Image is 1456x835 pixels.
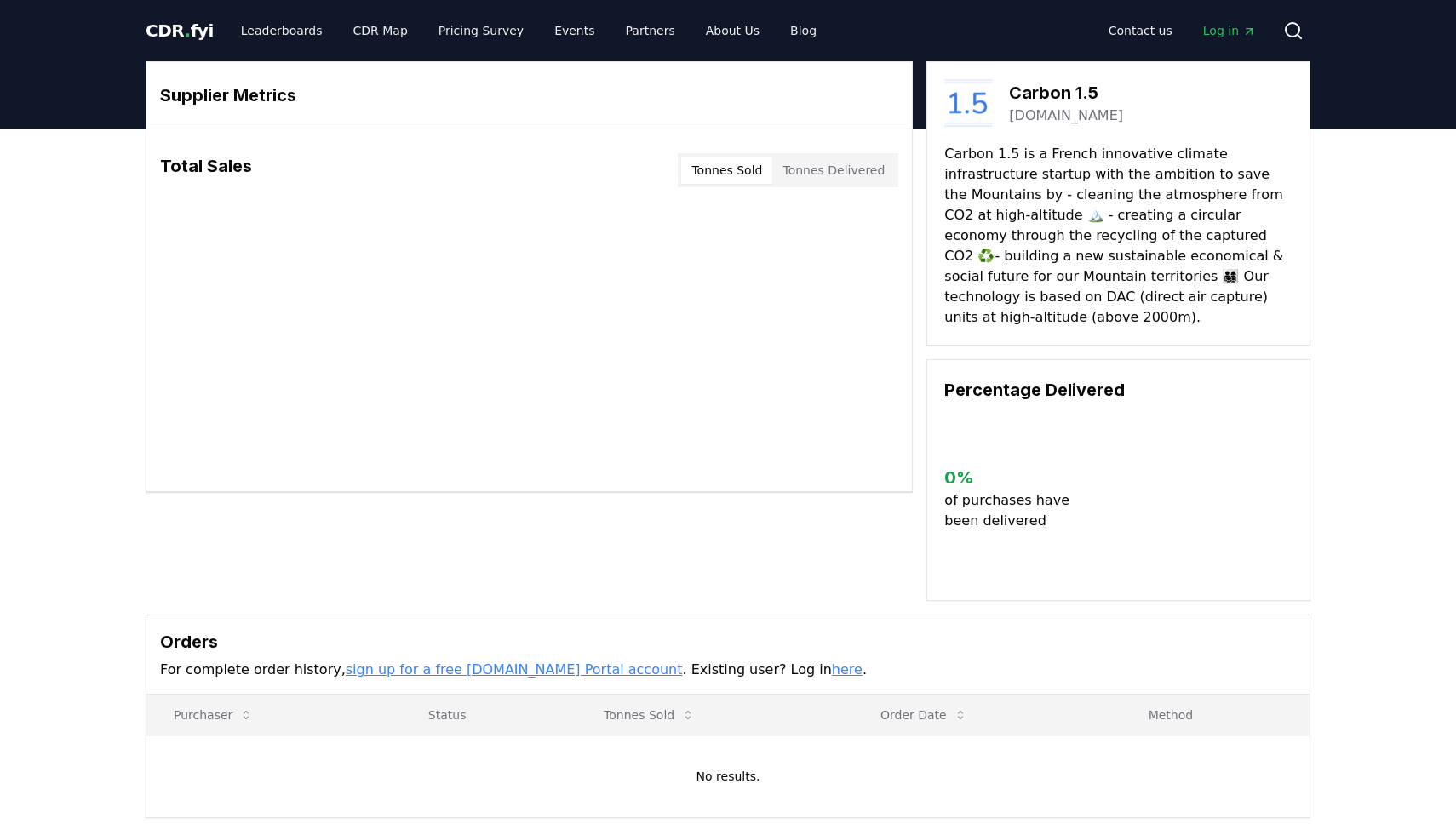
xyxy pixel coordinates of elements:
[160,698,267,732] button: Purchaser
[612,15,689,46] a: Partners
[1189,15,1270,46] a: Log in
[944,465,1083,490] h3: 0 %
[227,15,336,46] a: Leaderboards
[146,19,214,43] a: CDR.fyi
[1095,15,1270,46] nav: Main
[541,15,608,46] a: Events
[590,698,708,732] button: Tonnes Sold
[146,20,214,41] span: CDR fyi
[944,490,1083,531] p: of purchases have been delivered
[185,20,191,41] span: .
[944,377,1293,403] h3: Percentage Delivered
[944,79,992,127] img: Carbon 1.5-logo
[692,15,773,46] a: About Us
[160,83,898,108] h3: Supplier Metrics
[340,15,421,46] a: CDR Map
[1203,22,1256,39] span: Log in
[777,15,830,46] a: Blog
[1009,106,1123,126] a: [DOMAIN_NAME]
[867,698,981,732] button: Order Date
[425,15,537,46] a: Pricing Survey
[146,735,1310,817] td: No results.
[160,660,1296,680] p: For complete order history, . Existing user? Log in .
[227,15,830,46] nav: Main
[832,661,863,678] a: here
[160,153,252,187] h3: Total Sales
[160,629,1296,655] h3: Orders
[1095,15,1186,46] a: Contact us
[681,157,772,184] button: Tonnes Sold
[772,157,895,184] button: Tonnes Delivered
[1135,706,1296,723] p: Method
[346,661,683,678] a: sign up for a free [DOMAIN_NAME] Portal account
[1009,80,1123,106] h3: Carbon 1.5
[944,144,1293,328] p: Carbon 1.5 is a French innovative climate infrastructure startup with the ambition to save the Mo...
[415,706,563,723] p: Status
